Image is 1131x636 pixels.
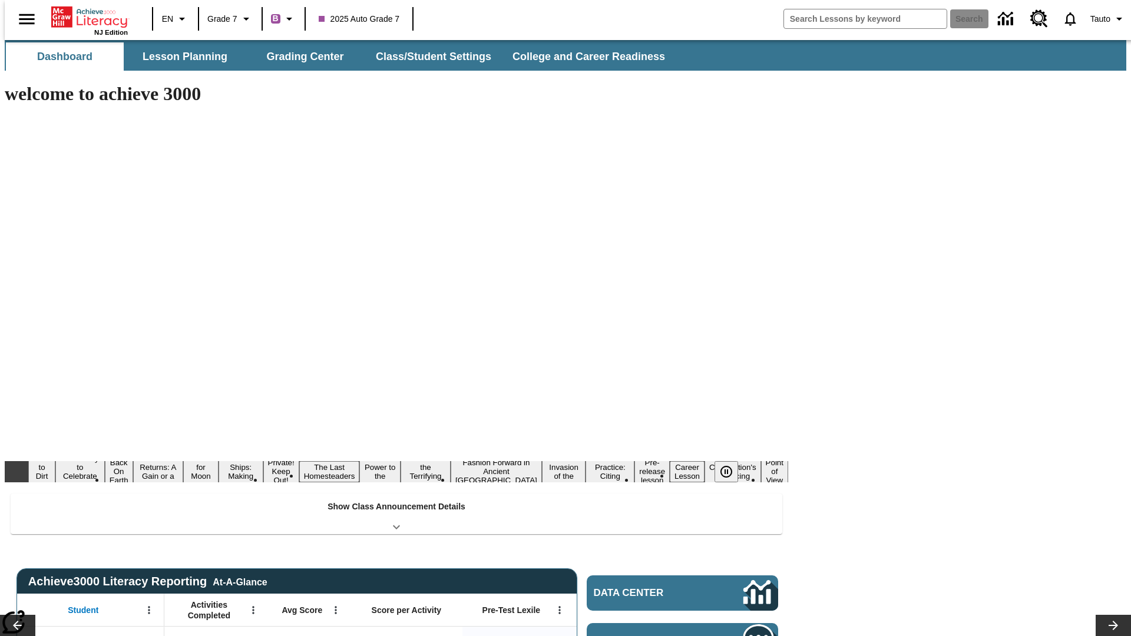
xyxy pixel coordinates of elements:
p: Show Class Announcement Details [328,501,465,513]
button: Open Menu [551,601,568,619]
a: Data Center [991,3,1023,35]
h1: welcome to achieve 3000 [5,83,788,105]
div: SubNavbar [5,40,1126,71]
span: Activities Completed [170,599,248,621]
button: Lesson carousel, Next [1096,615,1131,636]
button: Open Menu [244,601,262,619]
span: NJ Edition [94,29,128,36]
span: Avg Score [282,605,322,615]
button: Open Menu [140,601,158,619]
span: 2025 Auto Grade 7 [319,13,400,25]
button: Slide 11 Fashion Forward in Ancient Rome [451,456,542,486]
button: Slide 10 Attack of the Terrifying Tomatoes [401,452,451,491]
button: Open side menu [9,2,44,37]
button: College and Career Readiness [503,42,674,71]
button: Slide 13 Mixed Practice: Citing Evidence [586,452,634,491]
span: B [273,11,279,26]
button: Slide 12 The Invasion of the Free CD [542,452,586,491]
button: Language: EN, Select a language [157,8,194,29]
button: Slide 4 Free Returns: A Gain or a Drain? [133,452,184,491]
span: EN [162,13,173,25]
div: Pause [715,461,750,482]
button: Slide 7 Private! Keep Out! [263,456,299,486]
button: Slide 16 The Constitution's Balancing Act [705,452,761,491]
a: Home [51,5,128,29]
button: Lesson Planning [126,42,244,71]
button: Slide 5 Time for Moon Rules? [183,452,219,491]
span: Data Center [594,587,704,599]
span: Student [68,605,98,615]
span: Pre-Test Lexile [482,605,541,615]
button: Grade: Grade 7, Select a grade [203,8,258,29]
button: Slide 2 Get Ready to Celebrate Juneteenth! [55,452,105,491]
button: Boost Class color is purple. Change class color [266,8,301,29]
button: Slide 6 Cruise Ships: Making Waves [219,452,263,491]
button: Dashboard [6,42,124,71]
div: SubNavbar [5,42,676,71]
span: Grade 7 [207,13,237,25]
a: Notifications [1055,4,1086,34]
a: Resource Center, Will open in new tab [1023,3,1055,35]
span: Achieve3000 Literacy Reporting [28,575,267,588]
button: Class/Student Settings [366,42,501,71]
span: Tauto [1090,13,1110,25]
button: Slide 17 Point of View [761,456,788,486]
button: Grading Center [246,42,364,71]
span: Score per Activity [372,605,442,615]
button: Pause [715,461,738,482]
button: Slide 8 The Last Homesteaders [299,461,360,482]
div: At-A-Glance [213,575,267,588]
button: Slide 3 Back On Earth [105,456,133,486]
button: Slide 1 Born to Dirt Bike [28,452,55,491]
button: Slide 15 Career Lesson [670,461,705,482]
input: search field [784,9,947,28]
button: Slide 14 Pre-release lesson [634,456,670,486]
div: Show Class Announcement Details [11,493,782,534]
button: Open Menu [327,601,345,619]
button: Profile/Settings [1086,8,1131,29]
button: Slide 9 Solar Power to the People [359,452,401,491]
div: Home [51,4,128,36]
a: Data Center [587,575,778,611]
